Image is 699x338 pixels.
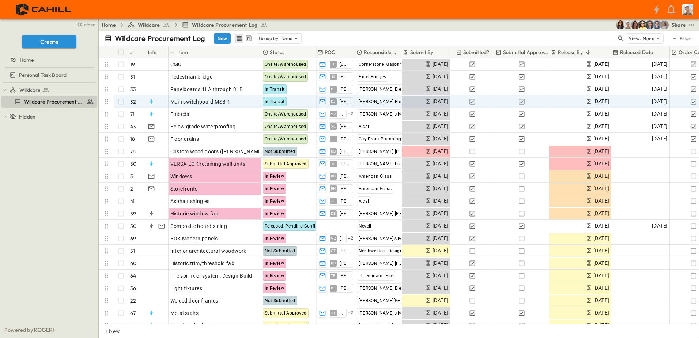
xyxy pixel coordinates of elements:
[628,34,641,42] p: View:
[265,298,295,303] span: Not Submitted
[281,35,293,42] p: None
[593,271,609,280] span: [DATE]
[359,99,411,104] span: [PERSON_NAME] Electric
[138,21,160,29] span: Wildcare
[265,174,284,179] span: In Review
[359,174,392,179] span: American Glass
[259,35,280,42] p: Group by:
[652,60,668,68] span: [DATE]
[340,61,350,67] span: [EMAIL_ADDRESS][DOMAIN_NAME]
[130,123,136,130] p: 43
[593,234,609,243] span: [DATE]
[432,85,448,93] span: [DATE]
[73,19,97,29] button: close
[170,247,246,255] span: Interior architectural woodwork
[115,33,205,44] p: Wildcare Procurement Log
[265,199,284,204] span: In Review
[652,122,668,131] span: [DATE]
[130,110,135,118] p: 71
[652,85,668,93] span: [DATE]
[234,33,254,44] div: table view
[1,96,97,108] div: Wildcare Procurement Logtest
[170,309,199,317] span: Metal stairs
[19,71,67,79] span: Personal Task Board
[10,85,95,95] a: Wildcare
[432,284,448,292] span: [DATE]
[593,172,609,180] span: [DATE]
[348,309,354,317] span: + 2
[340,273,350,279] span: [PERSON_NAME]
[182,21,268,29] a: Wildcare Procurement Log
[432,72,448,81] span: [DATE]
[652,222,668,230] span: [DATE]
[170,285,203,292] span: Light fixtures
[340,248,350,254] span: [PERSON_NAME]
[170,185,198,192] span: Storefronts
[340,285,350,291] span: [PERSON_NAME]
[359,273,393,278] span: Three Alarm Fire
[638,20,647,29] img: Kevin Lewis (klewis@cahill-sf.com)
[348,110,354,118] span: + 2
[130,285,136,292] p: 36
[593,72,609,81] span: [DATE]
[432,209,448,218] span: [DATE]
[130,98,136,105] p: 32
[340,124,350,129] span: [PERSON_NAME]
[130,42,133,63] div: #
[130,185,133,192] p: 2
[22,35,76,48] button: Create
[432,172,448,180] span: [DATE]
[340,74,350,80] span: [EMAIL_ADDRESS][DOMAIN_NAME]
[265,62,306,67] span: Onsite/Warehoused
[432,271,448,280] span: [DATE]
[170,61,182,68] span: CMU
[265,286,284,291] span: In Review
[19,113,35,120] span: Hidden
[340,161,350,167] span: [PERSON_NAME]
[359,199,369,204] span: Alcal
[593,147,609,155] span: [DATE]
[130,61,135,68] p: 19
[672,21,686,29] div: Share
[102,21,116,29] a: Home
[668,33,693,44] button: Filter
[593,284,609,292] span: [DATE]
[130,322,136,329] p: 44
[170,98,231,105] span: Main switchboard MSB-1
[593,197,609,205] span: [DATE]
[270,49,284,56] p: Status
[359,298,438,303] span: [PERSON_NAME][GEOGRAPHIC_DATA]
[340,211,350,217] span: [PERSON_NAME]
[340,186,350,192] span: [PERSON_NAME]
[593,309,609,317] span: [DATE]
[325,49,336,56] p: POC
[170,235,218,242] span: BOK Modern panels
[340,111,343,117] span: [PERSON_NAME]
[265,87,285,92] span: In Transit
[645,20,654,29] img: Jared Salin (jsalin@cahill-sf.com)
[265,186,284,191] span: In Review
[593,296,609,305] span: [DATE]
[359,74,386,79] span: Excel Bridges
[235,34,243,43] button: row view
[359,211,430,216] span: [PERSON_NAME] [PERSON_NAME]
[593,135,609,143] span: [DATE]
[265,112,306,117] span: Onsite/Warehoused
[331,126,336,127] span: RL
[593,122,609,131] span: [DATE]
[331,213,336,214] span: DB
[265,224,321,229] span: Released, Pending Confirm
[670,34,691,42] div: Filter
[1,55,95,65] a: Home
[192,21,257,29] span: Wildcare Procurement Log
[593,60,609,68] span: [DATE]
[130,260,136,267] p: 60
